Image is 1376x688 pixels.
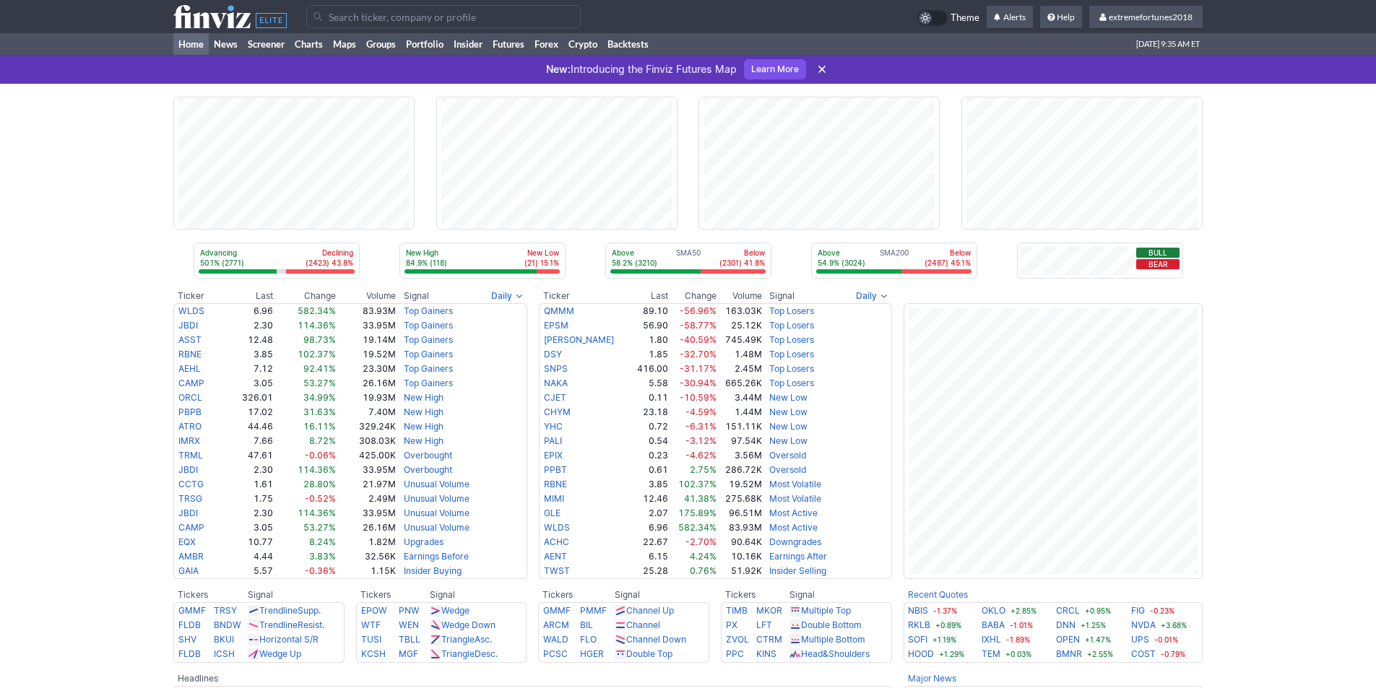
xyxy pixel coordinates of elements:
a: TRSY [214,605,237,616]
a: New Low [769,406,808,417]
span: extremefortunes2018 [1109,12,1193,22]
span: 2.75% [690,464,717,475]
p: Below [719,248,765,258]
a: DSY [544,349,562,360]
p: Introducing the Finviz Futures Map [546,62,737,77]
span: Daily [856,289,877,303]
td: 3.85 [223,347,274,362]
a: BABA [982,618,1005,632]
th: Volume [717,289,763,303]
td: 0.72 [630,419,669,434]
span: -6.31% [685,421,717,432]
p: 84.9% (118) [406,258,447,268]
a: BMNR [1056,647,1082,661]
button: Signals interval [852,289,892,303]
a: New Low [769,435,808,446]
td: 83.93M [337,303,397,318]
p: (21) 15.1% [524,258,559,268]
a: Most Active [769,508,818,518]
span: -10.59% [680,392,717,403]
span: -4.59% [685,406,717,417]
td: 7.12 [223,362,274,376]
a: Major News [908,673,956,684]
td: 329.24K [337,419,397,434]
td: 26.16M [337,521,397,535]
span: -40.59% [680,334,717,345]
a: SOFI [908,632,927,647]
span: 175.89% [678,508,717,518]
div: SMA200 [816,248,972,269]
p: 54.9% (3024) [818,258,865,268]
a: IXHL [982,632,1001,647]
a: Groups [361,33,401,55]
a: NAKA [544,378,568,388]
td: 47.61 [223,448,274,463]
a: Earnings Before [404,551,469,562]
span: 16.11% [303,421,336,432]
a: OPEN [1056,632,1080,647]
a: EPSM [544,320,568,331]
td: 26.16M [337,376,397,391]
th: Change [669,289,717,303]
a: Backtests [602,33,654,55]
a: Oversold [769,450,806,461]
a: New High [404,406,443,417]
a: TriangleDesc. [441,648,498,659]
span: Theme [951,10,979,26]
span: -0.06% [305,450,336,461]
a: DNN [1056,618,1076,632]
a: FLDB [178,648,201,659]
th: Last [630,289,669,303]
a: ASST [178,334,202,345]
a: GAIA [178,565,199,576]
a: New High [404,421,443,432]
a: BIL [580,619,593,630]
a: Head&Shoulders [801,648,870,659]
td: 163.03K [717,303,763,318]
a: Double Top [626,648,672,659]
a: NBIS [908,604,928,618]
a: Charts [290,33,328,55]
a: Top Gainers [404,378,453,388]
a: New Low [769,421,808,432]
span: New: [546,63,571,75]
a: Alerts [987,6,1033,29]
td: 89.10 [630,303,669,318]
th: Change [274,289,336,303]
a: SNPS [544,363,568,374]
td: 23.30M [337,362,397,376]
a: Crypto [563,33,602,55]
a: PX [726,619,737,630]
a: Multiple Top [801,605,851,616]
span: Signal [404,290,429,302]
span: 53.27% [303,378,336,388]
a: CJET [544,392,566,403]
td: 2.30 [223,506,274,521]
a: Most Active [769,522,818,533]
td: 1.80 [630,333,669,347]
span: Daily [491,289,512,303]
a: Insider Selling [769,565,826,576]
a: Overbought [404,450,452,461]
a: BNDW [214,619,241,630]
td: 0.23 [630,448,669,463]
span: 34.99% [303,392,336,403]
p: 58.2% (3210) [612,258,657,268]
td: 23.18 [630,405,669,419]
td: 19.14M [337,333,397,347]
td: 12.46 [630,492,669,506]
td: 21.97M [337,477,397,492]
span: -56.96% [680,305,717,316]
a: Downgrades [769,536,821,547]
a: Help [1040,6,1082,29]
td: 2.30 [223,463,274,477]
td: 33.95M [337,506,397,521]
a: WALD [543,634,568,645]
a: PPC [726,648,744,659]
p: (2487) 45.1% [925,258,971,268]
td: 5.58 [630,376,669,391]
a: RBNE [544,479,567,489]
td: 6.96 [630,521,669,535]
a: New High [404,392,443,403]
